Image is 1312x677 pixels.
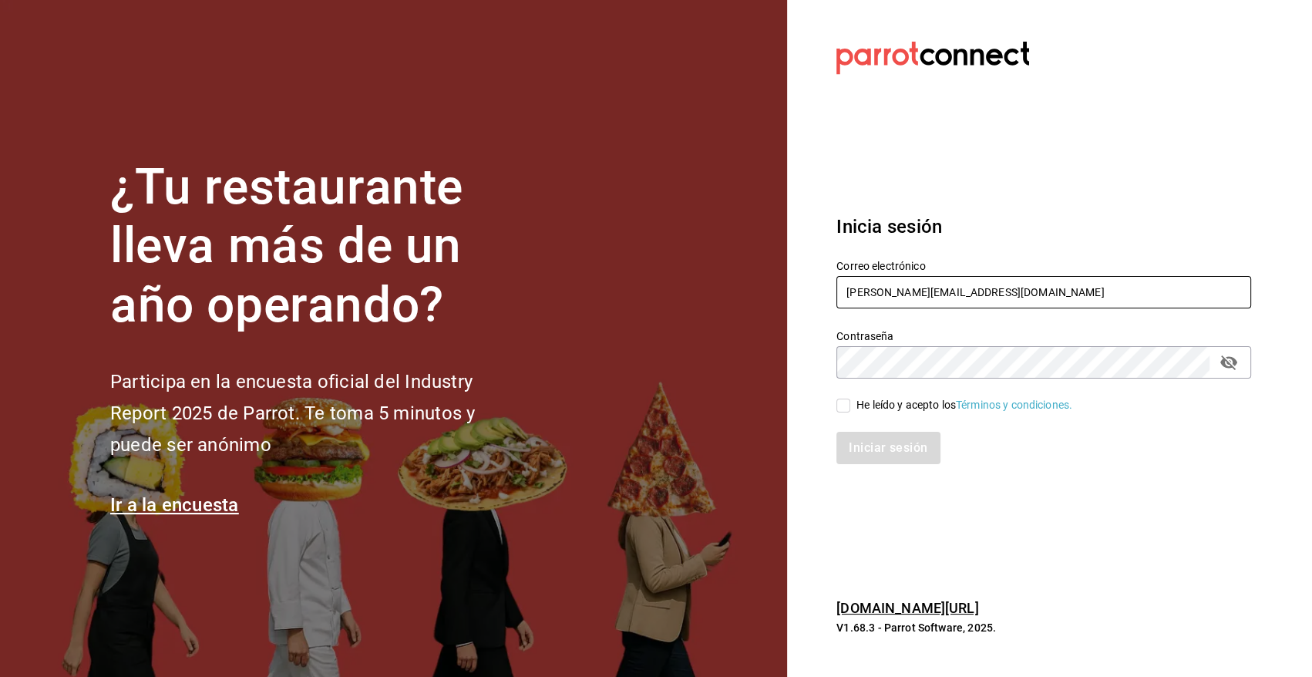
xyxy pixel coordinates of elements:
a: Ir a la encuesta [110,494,239,516]
label: Contraseña [836,330,1251,341]
a: [DOMAIN_NAME][URL] [836,600,978,616]
input: Ingresa tu correo electrónico [836,276,1251,308]
h1: ¿Tu restaurante lleva más de un año operando? [110,158,526,335]
p: V1.68.3 - Parrot Software, 2025. [836,620,1251,635]
h3: Inicia sesión [836,213,1251,241]
button: passwordField [1216,349,1242,376]
a: Términos y condiciones. [956,399,1072,411]
label: Correo electrónico [836,260,1251,271]
div: He leído y acepto los [856,397,1072,413]
h2: Participa en la encuesta oficial del Industry Report 2025 de Parrot. Te toma 5 minutos y puede se... [110,366,526,460]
